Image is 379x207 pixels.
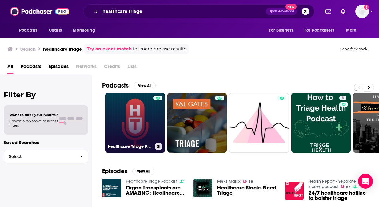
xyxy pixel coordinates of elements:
[346,186,350,188] span: 67
[108,144,152,149] h3: Healthcare Triage Podcast
[69,25,103,36] button: open menu
[21,61,41,74] a: Podcasts
[243,180,253,183] a: 58
[301,25,343,36] button: open menu
[43,46,82,52] h3: healthcare triage
[269,10,294,13] span: Open Advanced
[20,46,36,52] h3: Search
[102,82,129,89] h2: Podcasts
[19,26,37,35] span: Podcasts
[9,113,58,117] span: Want to filter your results?
[133,45,186,53] span: for more precise results
[4,90,88,99] h2: Filter By
[249,180,253,183] span: 58
[4,154,75,158] span: Select
[309,179,356,189] a: Health Report - Separate stories podcast
[305,26,334,35] span: For Podcasters
[338,46,369,52] button: Send feedback
[45,25,66,36] a: Charts
[100,6,266,16] input: Search podcasts, credits, & more...
[338,6,348,17] a: Show notifications dropdown
[73,26,95,35] span: Monitoring
[83,4,314,18] div: Search podcasts, credits, & more...
[126,179,177,184] a: Healthcare Triage Podcast
[4,139,88,145] p: Saved Searches
[132,168,154,175] button: View All
[266,8,297,15] button: Open AdvancedNew
[15,25,45,36] button: open menu
[49,61,69,74] a: Episodes
[217,179,241,184] a: MRKT Matrix
[134,82,156,89] button: View All
[309,190,369,201] a: 24/7 healthcare hotline to bolster triage
[87,45,132,53] a: Try an exact match
[49,26,62,35] span: Charts
[285,182,304,200] img: 24/7 healthcare hotline to bolster triage
[76,61,97,74] span: Networks
[355,5,369,18] img: User Profile
[104,61,120,74] span: Credits
[9,119,58,127] span: Choose a tab above to access filters.
[10,6,69,17] img: Podchaser - Follow, Share and Rate Podcasts
[355,5,369,18] span: Logged in as cnagle
[291,93,351,153] a: 8
[126,185,186,196] a: Organ Transplants are AMAZING: Healthcare Triage Podcast
[4,150,88,163] button: Select
[358,174,373,189] div: Open Intercom Messenger
[102,179,121,197] img: Organ Transplants are AMAZING: Healthcare Triage Podcast
[127,61,137,74] span: Lists
[102,167,127,175] h2: Episodes
[102,82,156,89] a: PodcastsView All
[364,5,369,10] svg: Add a profile image
[285,4,297,10] span: New
[323,6,333,17] a: Show notifications dropdown
[339,96,346,100] a: 8
[341,185,350,188] a: 67
[342,25,364,36] button: open menu
[102,167,154,175] a: EpisodesView All
[355,5,369,18] button: Show profile menu
[7,61,13,74] a: All
[193,179,212,197] img: Healthcare Stocks Need Triage
[342,95,344,101] span: 8
[217,185,278,196] a: Healthcare Stocks Need Triage
[105,93,165,153] a: Healthcare Triage Podcast
[346,26,357,35] span: More
[265,25,301,36] button: open menu
[269,26,293,35] span: For Business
